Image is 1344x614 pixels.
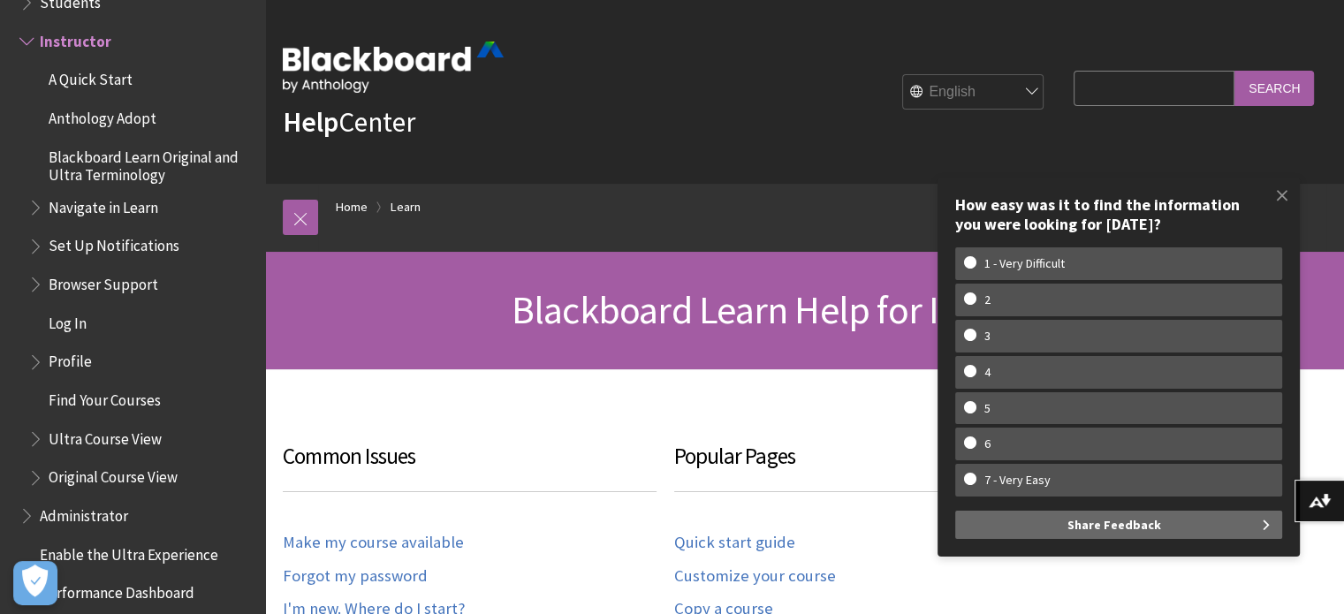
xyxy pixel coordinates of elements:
w-span: 4 [964,365,1011,380]
img: Blackboard by Anthology [283,42,504,93]
span: Blackboard Learn Help for Instructors [512,285,1097,334]
span: Performance Dashboard [40,579,194,603]
h3: Common Issues [283,440,657,492]
button: Open Preferences [13,561,57,605]
span: Browser Support [49,269,158,293]
w-span: 5 [964,401,1011,416]
a: Quick start guide [674,533,795,553]
span: Profile [49,347,92,371]
span: Set Up Notifications [49,231,179,255]
span: Share Feedback [1067,511,1161,539]
a: Forgot my password [283,566,428,587]
select: Site Language Selector [903,75,1044,110]
span: Ultra Course View [49,424,162,448]
a: Learn [391,196,421,218]
a: Make my course available [283,533,464,553]
span: A Quick Start [49,65,133,89]
span: Original Course View [49,463,178,487]
h3: Popular Pages [674,440,1066,492]
span: Administrator [40,501,128,525]
a: Customize your course [674,566,836,587]
span: Find Your Courses [49,385,161,409]
w-span: 7 - Very Easy [964,473,1071,488]
span: Navigate in Learn [49,193,158,216]
span: Log In [49,308,87,332]
w-span: 1 - Very Difficult [964,256,1085,271]
button: Share Feedback [955,511,1282,539]
span: Anthology Adopt [49,103,156,127]
a: HelpCenter [283,104,415,140]
span: Instructor [40,27,111,50]
a: Home [336,196,368,218]
strong: Help [283,104,338,140]
span: Enable the Ultra Experience [40,540,218,564]
span: Blackboard Learn Original and Ultra Terminology [49,142,253,184]
w-span: 2 [964,292,1011,307]
div: How easy was it to find the information you were looking for [DATE]? [955,195,1282,233]
w-span: 3 [964,329,1011,344]
input: Search [1234,71,1314,105]
w-span: 6 [964,436,1011,451]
